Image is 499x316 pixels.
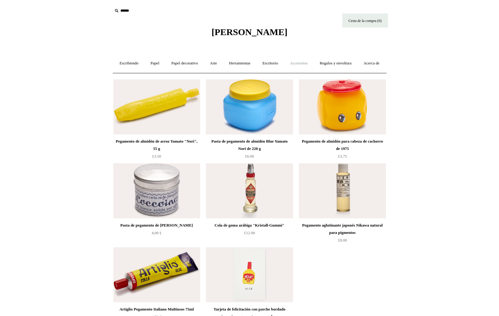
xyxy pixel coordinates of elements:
font: Escribiendo [119,61,138,65]
font: £8.00 [338,238,347,242]
a: Pasta de pegamento de almidón Blue Yamato Nori de 220 g Pasta de pegamento de almidón Blue Yamato... [206,79,293,134]
img: Pasta de pegamento de almidón Blue Yamato Nori de 220 g [206,79,293,134]
a: Papel decorativo [166,55,204,71]
font: Acerca de [363,61,379,65]
font: Accesorios [290,61,308,65]
img: Pasta de pegamento de almendras Coccoina [113,163,200,218]
a: Tarjeta de felicitación con parche bordado japonés, pegamento para madera Tarjeta de felicitación... [206,247,293,302]
a: Pegamento de almidón para cabeza de cachorro de 1975 Pegamento de almidón para cabeza de cachorro... [299,79,386,134]
font: Arte [210,61,217,65]
a: Regalos y envoltura [314,55,357,71]
font: Cesta de la compra (0) [348,19,382,23]
a: Pegamento de almidón de arroz Yamato "Nori", 55 g Pegamento de almidón de arroz Yamato "Nori", 55 g [113,79,200,134]
font: Regalos y envoltura [320,61,351,65]
font: [PERSON_NAME] [211,27,287,37]
a: Pasta de pegamento de [PERSON_NAME] 4,00 £ [113,222,200,247]
a: Pegamento de almidón para cabeza de cachorro de 1975 £3,75 [299,138,386,163]
font: Pasta de pegamento de [PERSON_NAME] [120,223,193,227]
a: Cesta de la compra (0) [342,13,388,27]
font: £6.00 [245,154,254,158]
a: Escritorio [257,55,284,71]
a: Accesorios [284,55,313,71]
font: Papel [151,61,160,65]
a: Arte [204,55,222,71]
img: Artiglio Pegamento Italiano Multiusos 75ml [113,247,200,302]
a: Acerca de [358,55,385,71]
font: Pegamento de almidón de arroz Yamato "Nori", 55 g [116,139,198,151]
a: [PERSON_NAME] [211,32,287,36]
font: £3,75 [338,154,347,158]
font: £12.00 [244,231,255,235]
font: Pasta de pegamento de almidón Blue Yamato Nori de 220 g [211,139,288,151]
font: £3.50 [152,154,161,158]
a: Pasta de pegamento de almendras Coccoina Pasta de pegamento de almendras Coccoina [113,163,200,218]
a: Pasta de pegamento de almidón Blue Yamato Nori de 220 g £6.00 [206,138,293,163]
font: Pegamento de almidón para cabeza de cachorro de 1975 [302,139,383,151]
font: Artiglio Pegamento Italiano Multiusos 75ml [119,307,194,311]
img: Cola de goma arábiga "Kristall-Gummi" [206,163,293,218]
a: Pegamento aglutinante japonés Nikawa natural para pigmentos £8.00 [299,222,386,247]
img: Pegamento aglutinante japonés Nikawa natural para pigmentos [299,163,386,218]
a: Papel [145,55,165,71]
font: Papel decorativo [171,61,198,65]
a: Herramientas [223,55,256,71]
a: Cola de goma arábiga "Kristall-Gummi" £12.00 [206,222,293,247]
font: Cola de goma arábiga "Kristall-Gummi" [215,223,284,227]
img: Pegamento de almidón para cabeza de cachorro de 1975 [299,79,386,134]
a: Pegamento de almidón de arroz Yamato "Nori", 55 g £3.50 [113,138,200,163]
img: Pegamento de almidón de arroz Yamato "Nori", 55 g [113,79,200,134]
font: Pegamento aglutinante japonés Nikawa natural para pigmentos [302,223,383,235]
img: Tarjeta de felicitación con parche bordado japonés, pegamento para madera [206,247,293,302]
a: Pegamento aglutinante japonés Nikawa natural para pigmentos Pegamento aglutinante japonés Nikawa ... [299,163,386,218]
a: Cola de goma arábiga "Kristall-Gummi" Cola de goma arábiga "Kristall-Gummi" [206,163,293,218]
font: Herramientas [229,61,250,65]
a: Artiglio Pegamento Italiano Multiusos 75ml Artiglio Pegamento Italiano Multiusos 75ml [113,247,200,302]
a: Escribiendo [114,55,144,71]
font: 4,00 £ [152,231,162,235]
font: Escritorio [262,61,278,65]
